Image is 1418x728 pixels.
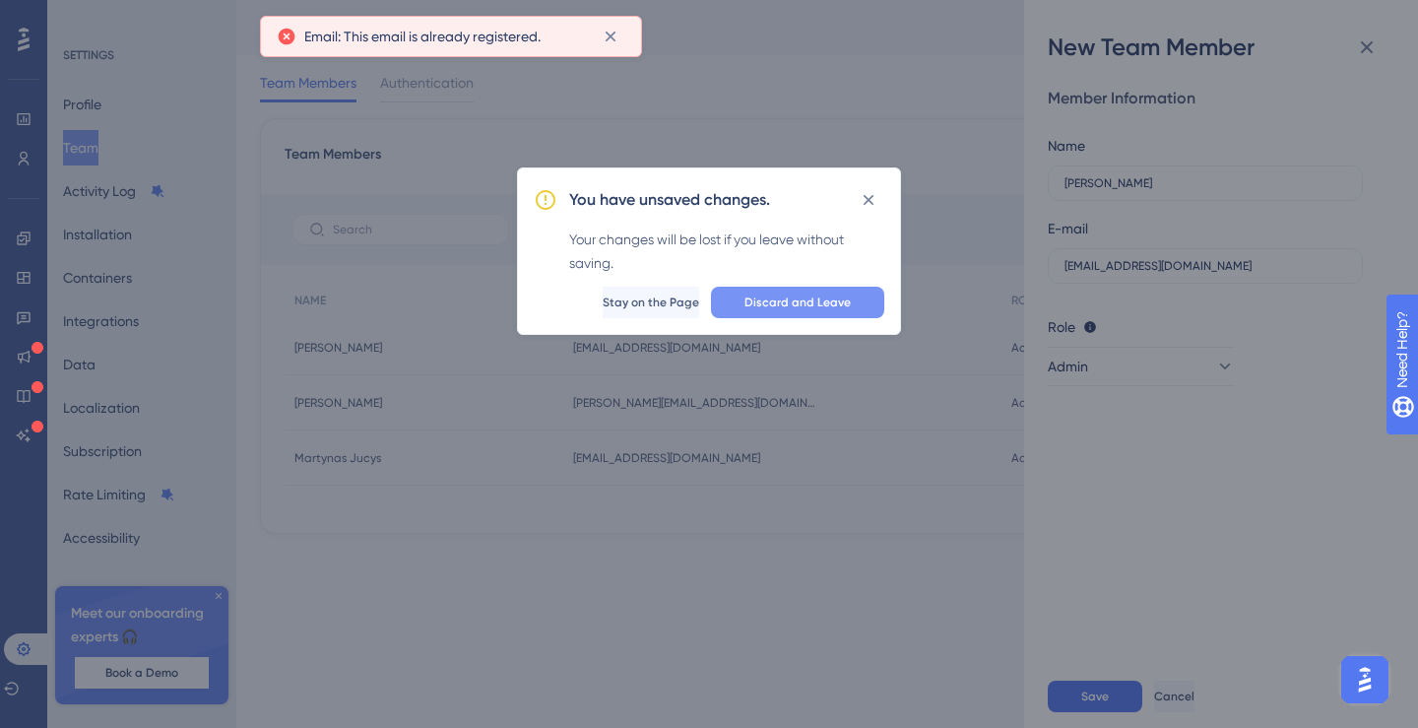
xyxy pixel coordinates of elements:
span: Need Help? [46,5,123,29]
span: Discard and Leave [744,295,851,310]
span: Email: This email is already registered. [304,25,541,48]
span: Stay on the Page [603,295,699,310]
div: Your changes will be lost if you leave without saving. [569,228,884,275]
iframe: UserGuiding AI Assistant Launcher [1335,650,1394,709]
h2: You have unsaved changes. [569,188,770,212]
